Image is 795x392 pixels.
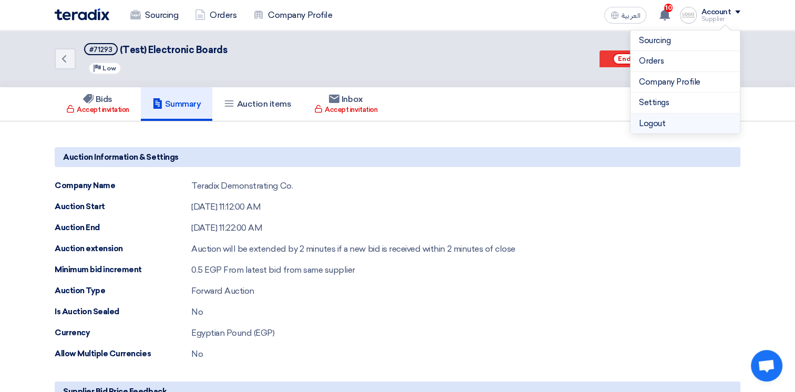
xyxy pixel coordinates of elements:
span: 0.5 [191,265,203,275]
div: Allow Multiple Currencies [55,348,191,360]
div: Auction will be extended by 2 minutes if a new bid is received within 2 minutes of close [191,243,515,255]
div: Supplier [701,16,740,22]
div: Accept invitation [314,105,377,115]
span: EGP [204,265,222,275]
div: Auction Start [55,201,191,213]
a: Orders [639,55,731,67]
button: العربية [604,7,646,24]
li: Logout [631,114,740,134]
h5: Auction items [224,99,291,109]
a: Company Profile [245,4,340,27]
a: Orders [187,4,245,27]
span: 10 [664,4,673,12]
span: (Test) Electronic Boards [120,44,227,56]
div: No [191,348,203,360]
span: Ended [613,53,645,65]
div: No [191,306,203,318]
span: Low [102,65,116,72]
img: Teradix logo [55,8,109,20]
div: Teradix Demonstrating Co. [191,180,293,192]
div: Company Name [55,180,191,192]
a: Sourcing [122,4,187,27]
div: [DATE] 11:22:00 AM [191,222,262,234]
div: Account [701,8,731,17]
div: Auction End [55,222,191,234]
a: Summary [141,87,213,121]
h5: Auction Information & Settings [55,147,740,167]
div: Forward Auction [191,285,254,297]
div: Accept invitation [66,105,129,115]
a: Sourcing [639,35,731,47]
div: Egyptian Pound (EGP) [191,327,274,339]
div: Auction extension [55,243,191,255]
div: Currency [55,327,191,339]
a: Settings [639,97,731,109]
div: [DATE] 11:12:00 AM [191,201,261,213]
div: #71293 [89,46,112,53]
h5: Inbox [329,94,363,105]
a: Company Profile [639,76,731,88]
div: Open chat [751,350,782,381]
div: Minimum bid increment [55,264,191,276]
div: Is Auction Sealed [55,306,191,318]
h5: (Test) Electronic Boards [84,43,227,56]
span: العربية [621,12,640,19]
a: Auction items [212,87,303,121]
span: From latest bid from same supplier [223,265,355,275]
h5: Bids [83,94,112,105]
a: Bids Accept invitation [55,87,141,121]
a: Inbox Accept invitation [303,87,389,121]
img: logoPlaceholder_1755177967591.jpg [680,7,697,24]
div: Auction Type [55,285,191,297]
h5: Summary [152,99,201,109]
